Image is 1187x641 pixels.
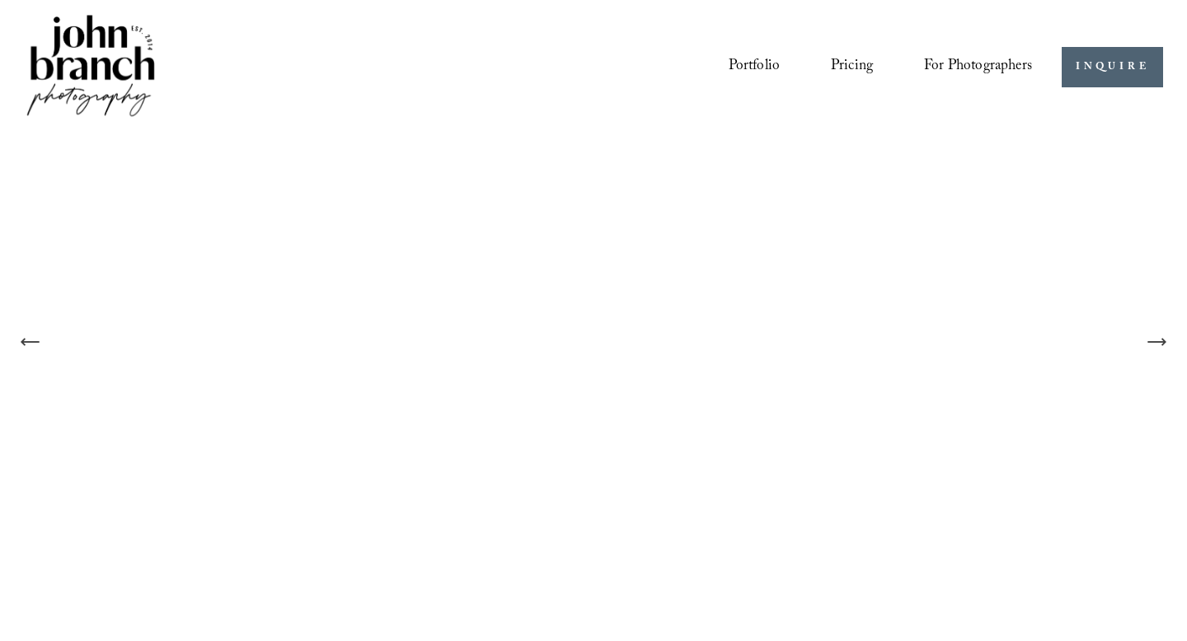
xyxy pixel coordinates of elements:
a: Pricing [831,52,873,83]
span: For Photographers [924,54,1032,82]
button: Next Slide [1138,324,1175,360]
a: Portfolio [729,52,781,83]
a: INQUIRE [1062,47,1163,87]
img: John Branch IV Photography [24,12,157,123]
a: folder dropdown [924,52,1032,83]
button: Previous Slide [12,324,49,360]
